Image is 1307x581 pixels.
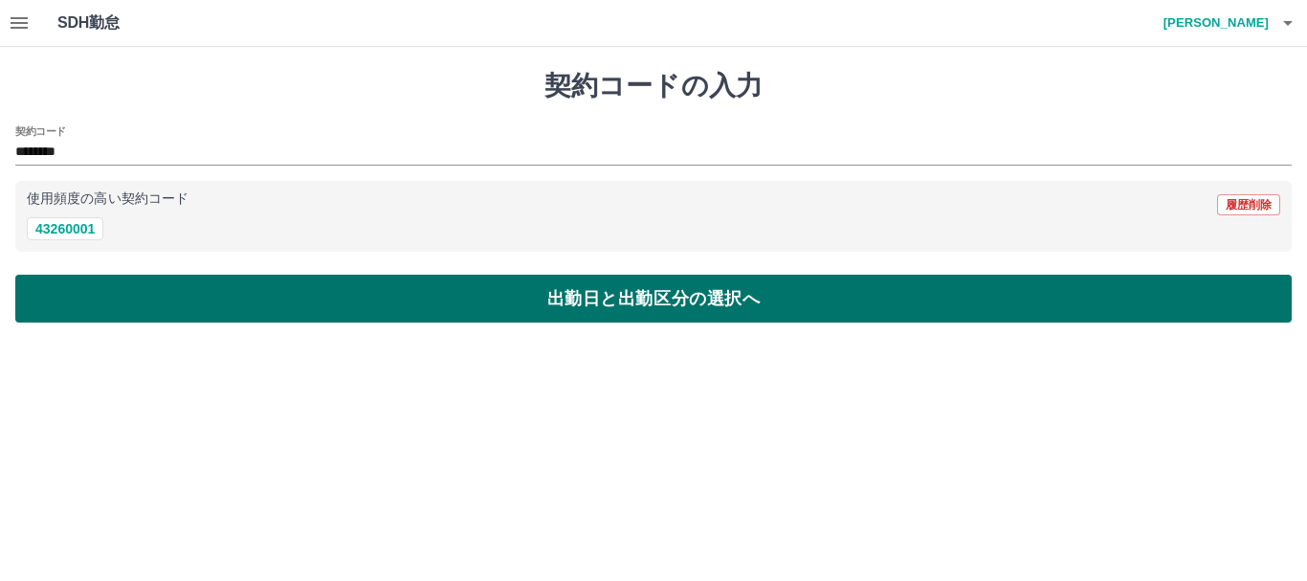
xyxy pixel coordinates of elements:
button: 43260001 [27,217,103,240]
button: 履歴削除 [1217,194,1280,215]
h1: 契約コードの入力 [15,70,1292,102]
h2: 契約コード [15,123,66,139]
button: 出勤日と出勤区分の選択へ [15,275,1292,323]
p: 使用頻度の高い契約コード [27,192,188,206]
